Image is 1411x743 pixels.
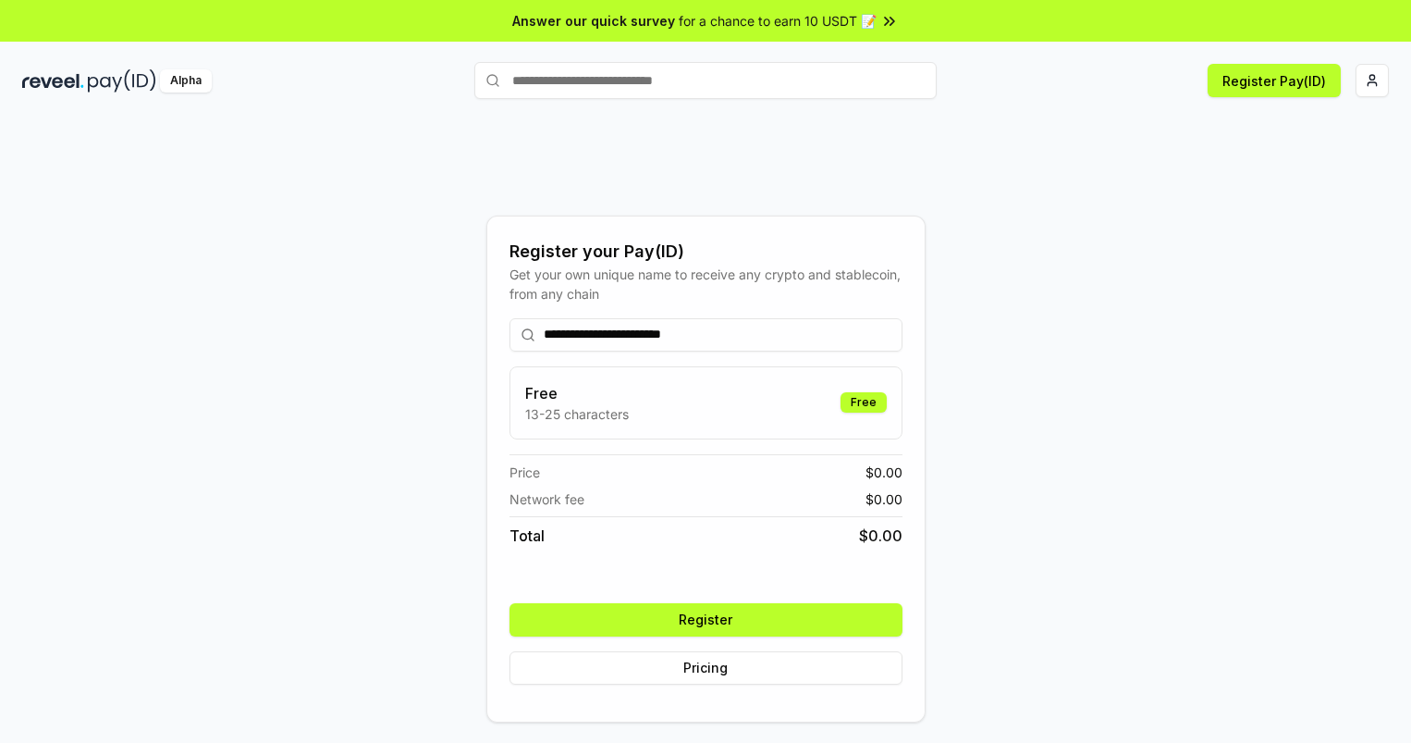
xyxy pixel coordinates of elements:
[509,239,902,265] div: Register your Pay(ID)
[859,525,902,547] span: $ 0.00
[679,11,877,31] span: for a chance to earn 10 USDT 📝
[509,651,902,685] button: Pricing
[88,69,156,93] img: pay_id
[525,404,629,424] p: 13-25 characters
[865,489,902,509] span: $ 0.00
[509,525,545,547] span: Total
[840,392,887,413] div: Free
[160,69,212,93] div: Alpha
[512,11,675,31] span: Answer our quick survey
[509,489,584,509] span: Network fee
[509,463,540,482] span: Price
[22,69,84,93] img: reveel_dark
[509,265,902,303] div: Get your own unique name to receive any crypto and stablecoin, from any chain
[1208,64,1341,97] button: Register Pay(ID)
[509,603,902,637] button: Register
[865,463,902,482] span: $ 0.00
[525,382,629,404] h3: Free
